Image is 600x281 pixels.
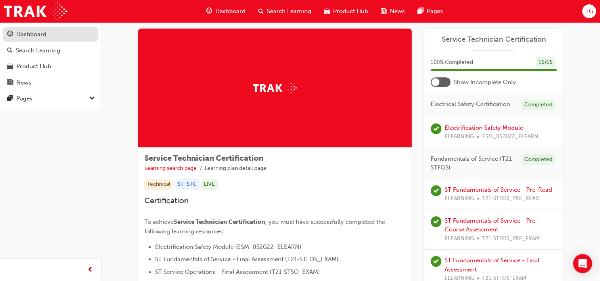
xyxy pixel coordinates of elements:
a: pages-iconPages [411,3,449,19]
img: Trak [253,82,297,94]
button: Pages [3,91,98,106]
span: search-icon [258,6,264,16]
span: Show Incomplete Only [454,78,516,87]
span: Electrification Safety Module (ESM_052022_ELEARN) [155,243,301,250]
span: news-icon [381,6,387,16]
a: search-iconSearch Learning [252,3,318,19]
a: Dashboard [3,27,98,42]
div: Dashboard [16,30,46,39]
span: Product Hub [333,7,368,16]
img: Trak [4,2,67,20]
span: learningRecordVerb_PASS-icon [431,123,441,134]
a: Product Hub [3,59,98,74]
span: T21-STFOS_PRE_READ [482,194,539,203]
span: Certification [144,196,189,205]
span: TG [585,7,593,16]
div: Search Learning [16,46,60,55]
span: car-icon [7,63,13,70]
div: LIVE [201,179,218,190]
a: Search Learning [3,43,98,58]
span: ESM_052022_ELEARN [482,132,538,141]
button: DashboardSearch LearningProduct HubNews [3,25,98,91]
span: Fundamentals of Service (T21-STFOS) [431,154,515,172]
span: Service Technician Certification [174,218,265,225]
a: guage-iconDashboard [200,3,252,19]
span: guage-icon [206,6,212,16]
span: 100 % Completed [431,58,473,67]
div: ST_STC [175,179,199,190]
span: To achieve [144,218,174,225]
a: News [3,75,98,90]
div: Completed [521,154,555,165]
span: ELEARNING [445,132,474,141]
span: pages-icon [7,95,13,102]
a: ST Fundamentals of Service - Pre-Course Assessment [445,217,538,233]
span: Electrical Safety Certification [431,100,510,109]
li: Learning plan detail page [205,164,266,173]
span: prev-icon [87,265,93,275]
div: 16 / 16 [536,57,555,68]
a: ST Fundamentals of Service - Final Assessment [445,257,539,273]
span: guage-icon [7,31,13,38]
span: , you must have successfully completed the following learning resources: [144,218,387,235]
span: News [390,7,405,16]
span: news-icon [7,79,13,87]
span: down-icon [89,94,95,104]
a: Learning search page [144,165,197,171]
button: TG [582,4,596,18]
div: Product Hub [16,62,51,71]
div: News [16,78,31,87]
div: Technical [144,179,173,190]
span: learningRecordVerb_COMPLETE-icon [431,256,441,267]
span: ST Fundamentals of Service - Final Assessment (T21-STFOS_EXAM) [155,256,339,263]
span: learningRecordVerb_COMPLETE-icon [431,216,441,227]
a: Electrification Safety Module [445,124,523,131]
span: Dashboard [215,7,245,16]
span: ELEARNING [445,234,474,243]
a: car-iconProduct Hub [318,3,374,19]
span: ST Service Operations - Final Assessment (T21-STSO_EXAM) [155,268,320,275]
div: Pages [16,94,33,103]
a: ST Fundamentals of Service - Pre-Read [445,186,552,193]
span: T21-STFOS_PRE_EXAM [482,234,540,243]
div: Completed [521,100,555,110]
span: Pages [427,7,443,16]
span: Service Technician Certification [144,154,263,163]
span: car-icon [324,6,330,16]
span: ELEARNING [445,194,474,203]
a: news-iconNews [374,3,411,19]
span: pages-icon [418,6,424,16]
span: Search Learning [267,7,311,16]
span: search-icon [7,47,13,54]
div: Open Intercom Messenger [573,254,592,273]
a: Service Technician Certification [431,35,557,44]
span: learningRecordVerb_COMPLETE-icon [431,185,441,196]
